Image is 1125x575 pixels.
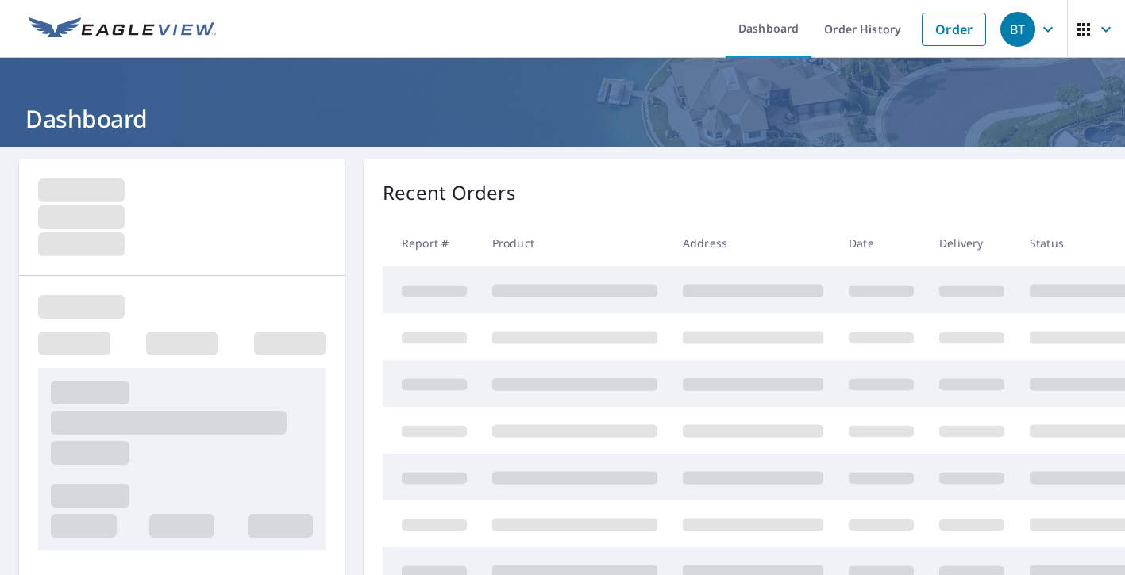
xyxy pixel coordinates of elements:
[383,220,480,266] th: Report #
[29,17,216,41] img: EV Logo
[922,13,986,46] a: Order
[1000,12,1035,47] div: BT
[480,220,670,266] th: Product
[836,220,927,266] th: Date
[383,178,516,207] p: Recent Orders
[927,220,1017,266] th: Delivery
[19,102,1106,135] h1: Dashboard
[670,220,836,266] th: Address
